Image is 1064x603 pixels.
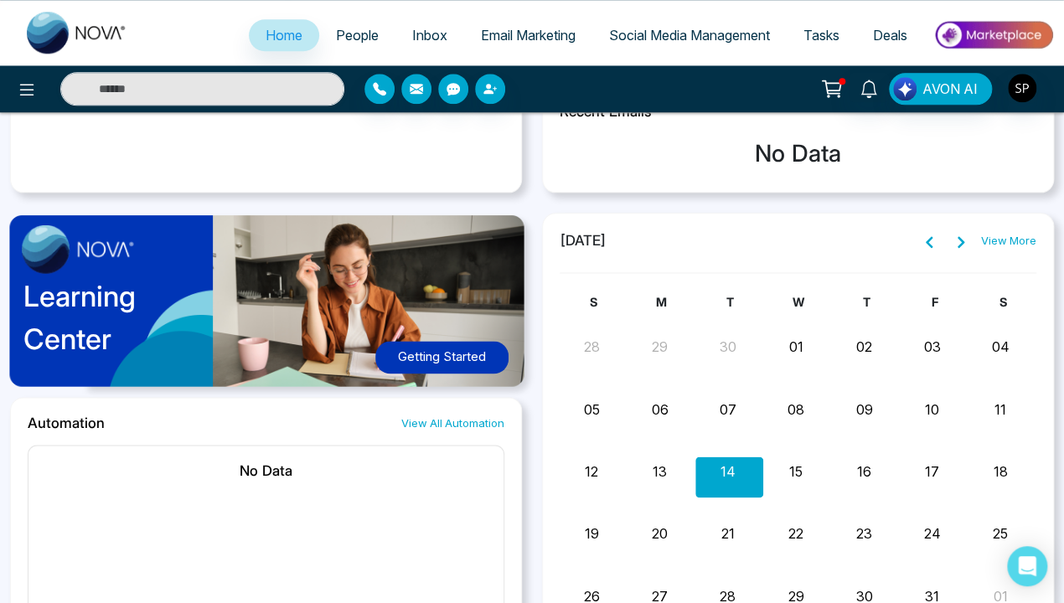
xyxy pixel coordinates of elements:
span: T [862,295,870,309]
a: Social Media Management [592,19,787,51]
button: 08 [788,399,804,420]
span: Home [266,27,302,44]
img: User Avatar [1008,74,1036,102]
button: 25 [993,523,1008,544]
button: 10 [925,399,939,420]
img: Market-place.gif [932,16,1054,54]
a: Email Marketing [464,19,592,51]
button: 03 [924,337,941,357]
button: 01 [788,337,803,357]
button: 15 [789,461,803,482]
button: 02 [856,337,872,357]
button: 04 [991,337,1009,357]
span: M [656,295,667,309]
button: 09 [855,399,872,420]
span: T [726,295,734,309]
a: Deals [856,19,924,51]
h2: Automation [28,415,105,431]
button: Getting Started [375,341,509,374]
h2: No Data [45,462,487,479]
span: Email Marketing [481,27,576,44]
span: Tasks [803,27,839,44]
span: AVON AI [922,79,978,99]
span: S [590,295,597,309]
button: 29 [652,337,668,357]
div: Open Intercom Messenger [1007,546,1047,586]
span: S [999,295,1006,309]
button: 12 [585,461,598,482]
button: 28 [584,337,600,357]
button: 14 [721,461,736,482]
button: 22 [788,523,803,544]
button: 05 [584,399,600,420]
button: 30 [720,337,736,357]
button: 16 [857,461,871,482]
a: People [319,19,395,51]
a: View All Automation [401,415,504,431]
span: Deals [873,27,907,44]
a: Inbox [395,19,464,51]
a: Tasks [787,19,856,51]
button: 18 [993,461,1007,482]
button: 07 [720,399,736,420]
button: 21 [721,523,735,544]
button: 19 [585,523,599,544]
img: Nova CRM Logo [27,12,127,54]
span: F [931,295,937,309]
button: AVON AI [889,73,992,105]
button: 17 [925,461,939,482]
h3: No Data [560,140,1036,168]
button: 20 [652,523,668,544]
span: Inbox [412,27,447,44]
a: Home [249,19,319,51]
button: 13 [653,461,667,482]
button: 24 [924,523,941,544]
button: 23 [856,523,872,544]
span: People [336,27,379,44]
a: LearningCenterGetting Started [10,213,522,398]
img: Lead Flow [893,77,917,100]
p: Learning Center [23,275,136,360]
a: View More [981,233,1036,250]
button: 06 [651,399,668,420]
span: Social Media Management [609,27,770,44]
span: [DATE] [560,230,607,252]
span: W [792,295,803,309]
img: image [22,224,134,273]
img: home-learning-center.png [3,208,540,402]
button: 11 [994,399,1006,420]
